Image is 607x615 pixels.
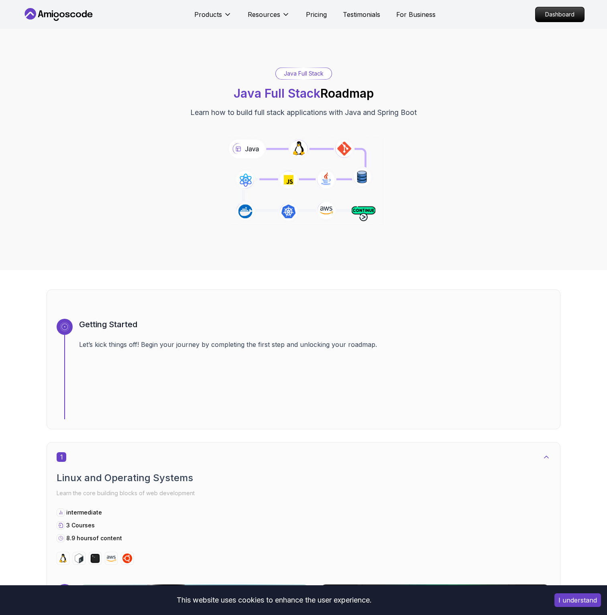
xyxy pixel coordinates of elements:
div: 1 [57,584,73,600]
img: aws logo [106,553,116,563]
button: Products [194,10,232,26]
h2: Linux and Operating Systems [57,471,550,484]
a: Pricing [306,10,327,19]
button: Resources [248,10,290,26]
img: ubuntu logo [122,553,132,563]
p: Learn the core building blocks of web development [57,488,550,499]
img: bash logo [74,553,84,563]
span: Java Full Stack [234,86,320,100]
img: terminal logo [90,553,100,563]
p: Products [194,10,222,19]
p: Let’s kick things off! Begin your journey by completing the first step and unlocking your roadmap. [79,340,550,349]
span: 3 Courses [66,522,95,529]
span: 1 [57,452,66,462]
a: Dashboard [535,7,585,22]
img: linux logo [58,553,68,563]
div: This website uses cookies to enhance the user experience. [6,591,542,609]
h1: Roadmap [234,86,374,100]
p: 8.9 hours of content [66,534,122,542]
div: Java Full Stack [276,68,332,79]
h3: Getting Started [79,319,550,330]
p: intermediate [66,508,102,517]
a: Testimonials [343,10,380,19]
a: For Business [396,10,436,19]
p: Resources [248,10,280,19]
p: Learn how to build full stack applications with Java and Spring Boot [190,107,417,118]
button: Accept cookies [554,593,601,607]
